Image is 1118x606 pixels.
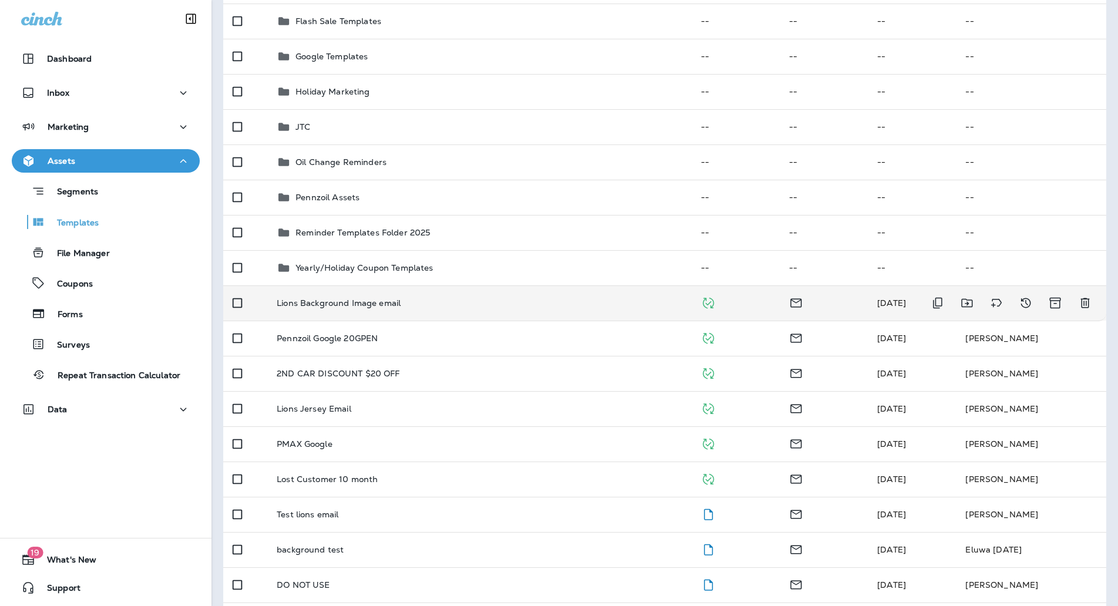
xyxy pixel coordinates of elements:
span: Email [789,578,803,589]
button: Add tags [985,291,1008,315]
td: -- [691,74,780,109]
span: Robert Wlasuk [877,580,906,590]
td: -- [780,215,868,250]
td: -- [691,144,780,180]
td: -- [868,39,956,74]
button: Surveys [12,332,200,356]
span: Email [789,437,803,448]
td: -- [956,250,1106,285]
td: -- [868,250,956,285]
p: Segments [45,187,98,198]
p: JTC [296,122,310,132]
span: Email [789,367,803,378]
td: -- [780,74,868,109]
button: Collapse Sidebar [174,7,207,31]
p: Pennzoil Google 20GPEN [277,334,378,343]
td: -- [780,180,868,215]
button: Forms [12,301,200,326]
td: -- [956,39,1106,74]
button: Move to folder [955,291,979,315]
span: Support [35,583,80,597]
td: -- [868,180,956,215]
button: Duplicate [926,291,949,315]
p: background test [277,545,344,554]
td: [PERSON_NAME] [956,391,1106,426]
td: -- [691,250,780,285]
p: 2ND CAR DISCOUNT $20 OFF [277,369,399,378]
span: Robert Wlasuk [877,509,906,520]
td: -- [868,74,956,109]
span: 19 [27,547,43,558]
p: Repeat Transaction Calculator [46,371,180,382]
p: Yearly/Holiday Coupon Templates [296,263,433,272]
button: Repeat Transaction Calculator [12,362,200,387]
td: [PERSON_NAME] [956,321,1106,356]
td: -- [780,144,868,180]
td: [PERSON_NAME] [956,567,1106,602]
td: -- [956,74,1106,109]
span: Email [789,402,803,413]
span: [DATE] [877,474,906,484]
p: Lions Jersey Email [277,404,351,413]
td: [PERSON_NAME] [956,356,1106,391]
p: Holiday Marketing [296,87,370,96]
button: Archive [1043,291,1067,315]
p: Test lions email [277,510,338,519]
p: Inbox [47,88,69,97]
span: Robert Wlasuk [877,439,906,449]
p: File Manager [45,248,110,260]
td: -- [956,144,1106,180]
span: Email [789,508,803,519]
span: Robert Wlasuk [877,368,906,379]
span: Published [701,332,716,342]
button: Coupons [12,271,200,295]
span: Draft [701,578,716,589]
span: Published [701,402,716,413]
span: Published [701,297,716,307]
span: Email [789,543,803,554]
p: Lost Customer 10 month [277,474,378,484]
p: Flash Sale Templates [296,16,381,26]
p: Marketing [48,122,89,132]
span: Robert Wlasuk [877,298,906,308]
td: -- [691,4,780,39]
span: Draft [701,543,716,554]
span: Published [701,367,716,378]
td: [PERSON_NAME] [956,426,1106,462]
span: Published [701,437,716,448]
p: Forms [46,309,83,321]
p: PMAX Google [277,439,333,449]
td: -- [868,144,956,180]
button: 19What's New [12,548,200,571]
span: Published [701,473,716,483]
p: Lions Background Image email [277,298,401,308]
td: -- [691,215,780,250]
p: Pennzoil Assets [296,193,360,202]
td: -- [691,39,780,74]
button: Dashboard [12,47,200,70]
button: Segments [12,179,200,204]
span: What's New [35,555,96,569]
td: Eluwa [DATE] [956,532,1106,567]
button: Delete [1073,291,1097,315]
span: Eluwa Monday [877,544,906,555]
td: -- [780,109,868,144]
span: Robert Wlasuk [877,403,906,414]
button: Marketing [12,115,200,139]
button: Data [12,398,200,421]
button: Templates [12,210,200,234]
td: -- [780,39,868,74]
td: [PERSON_NAME] [956,497,1106,532]
p: Data [48,405,68,414]
td: -- [868,4,956,39]
span: Draft [701,508,716,519]
button: Assets [12,149,200,173]
button: Inbox [12,81,200,105]
span: Email [789,473,803,483]
p: Surveys [45,340,90,351]
td: -- [868,109,956,144]
button: Support [12,576,200,600]
td: -- [956,4,1106,39]
td: [PERSON_NAME] [956,462,1106,497]
p: DO NOT USE [277,580,330,590]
